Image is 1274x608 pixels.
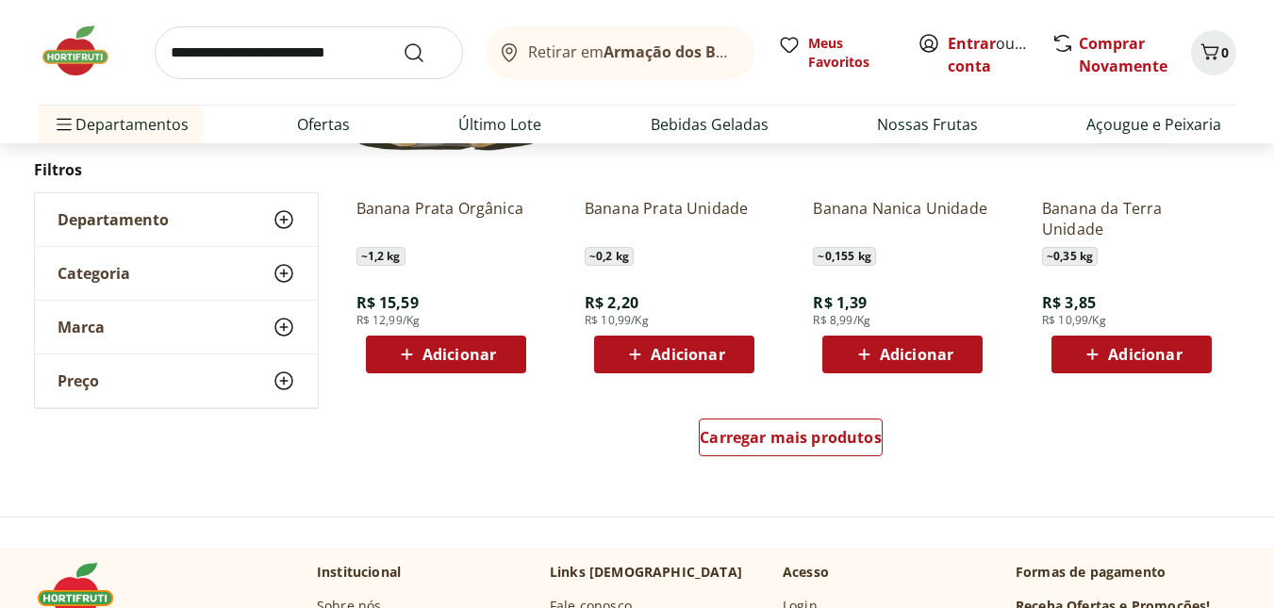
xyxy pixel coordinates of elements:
[1042,198,1221,239] a: Banana da Terra Unidade
[35,354,318,407] button: Preço
[783,563,829,582] p: Acesso
[813,292,867,313] span: R$ 1,39
[604,41,777,62] b: Armação dos Búzios/RJ
[58,264,130,283] span: Categoria
[585,292,638,313] span: R$ 2,20
[1042,247,1098,266] span: ~ 0,35 kg
[1221,43,1229,61] span: 0
[948,32,1032,77] span: ou
[366,336,526,373] button: Adicionar
[594,336,754,373] button: Adicionar
[880,347,953,362] span: Adicionar
[528,43,736,60] span: Retirar em
[651,113,769,136] a: Bebidas Geladas
[38,23,132,79] img: Hortifruti
[585,313,649,328] span: R$ 10,99/Kg
[356,313,421,328] span: R$ 12,99/Kg
[585,247,634,266] span: ~ 0,2 kg
[1108,347,1182,362] span: Adicionar
[34,151,319,189] h2: Filtros
[356,198,536,239] a: Banana Prata Orgânica
[53,102,75,147] button: Menu
[1191,30,1236,75] button: Carrinho
[808,34,895,72] span: Meus Favoritos
[585,198,764,239] a: Banana Prata Unidade
[822,336,983,373] button: Adicionar
[778,34,895,72] a: Meus Favoritos
[700,430,882,445] span: Carregar mais produtos
[948,33,1051,76] a: Criar conta
[35,301,318,353] button: Marca
[813,247,875,266] span: ~ 0,155 kg
[651,347,724,362] span: Adicionar
[813,313,870,328] span: R$ 8,99/Kg
[58,371,99,390] span: Preço
[1042,313,1106,328] span: R$ 10,99/Kg
[1042,292,1096,313] span: R$ 3,85
[403,41,448,64] button: Submit Search
[948,33,996,54] a: Entrar
[1079,33,1167,76] a: Comprar Novamente
[35,247,318,300] button: Categoria
[550,563,742,582] p: Links [DEMOGRAPHIC_DATA]
[1016,563,1236,582] p: Formas de pagamento
[458,113,541,136] a: Último Lote
[317,563,401,582] p: Institucional
[58,318,105,337] span: Marca
[155,26,463,79] input: search
[486,26,755,79] button: Retirar emArmação dos Búzios/RJ
[35,193,318,246] button: Departamento
[53,102,189,147] span: Departamentos
[877,113,978,136] a: Nossas Frutas
[58,210,169,229] span: Departamento
[297,113,350,136] a: Ofertas
[356,292,419,313] span: R$ 15,59
[699,419,883,464] a: Carregar mais produtos
[813,198,992,239] a: Banana Nanica Unidade
[1086,113,1221,136] a: Açougue e Peixaria
[1051,336,1212,373] button: Adicionar
[356,247,405,266] span: ~ 1,2 kg
[422,347,496,362] span: Adicionar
